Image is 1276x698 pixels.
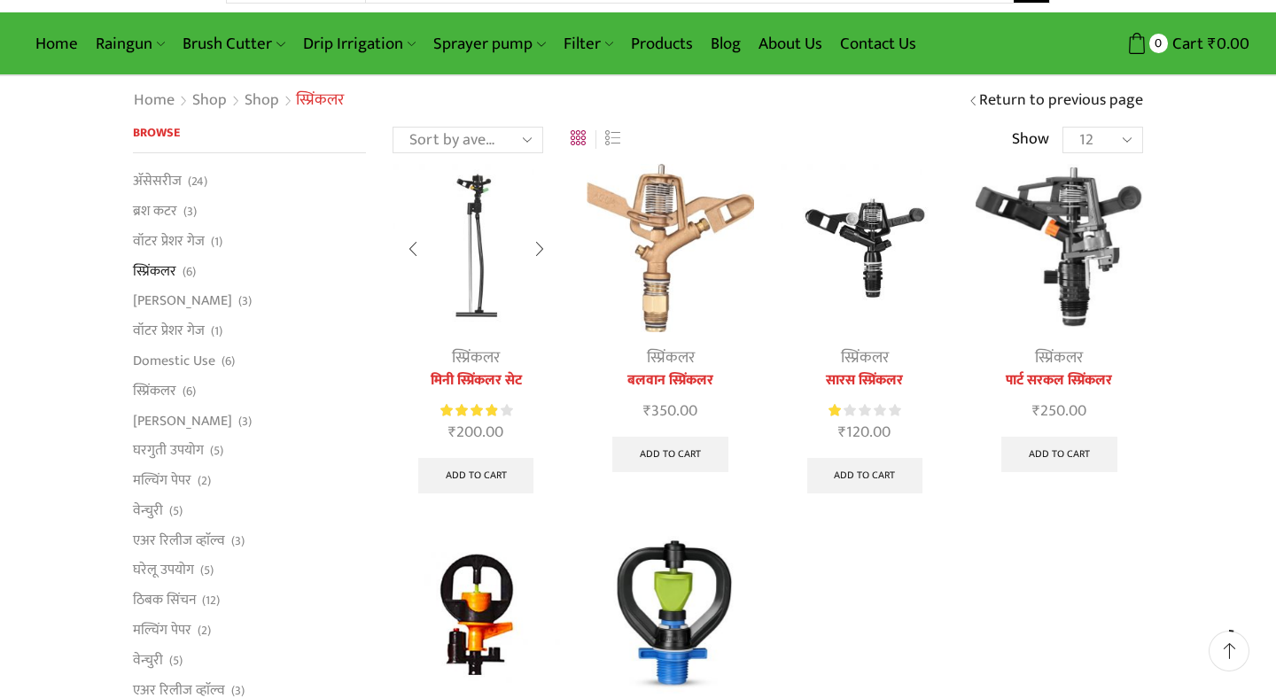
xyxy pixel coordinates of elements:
[829,401,900,420] div: Rated 1.00 out of 5
[440,401,512,420] div: Rated 4.00 out of 5
[211,322,222,340] span: (1)
[976,164,1143,331] img: part circle sprinkler
[829,401,843,420] span: Rated out of 5
[1032,398,1086,424] bdi: 250.00
[27,23,87,65] a: Home
[133,466,191,496] a: मल्चिंग पेपर
[133,495,163,525] a: वेन्चुरी
[1001,437,1117,472] a: Add to cart: “पार्ट सरकल स्प्रिंकलर”
[750,23,831,65] a: About Us
[133,122,180,143] span: Browse
[133,286,232,316] a: [PERSON_NAME]
[393,370,560,392] a: मिनी स्प्रिंकलर सेट
[296,91,344,111] h1: स्प्रिंकलर
[188,173,207,190] span: (24)
[1208,30,1217,58] span: ₹
[781,370,948,392] a: सारस स्प्रिंकलर
[424,23,554,65] a: Sprayer pump
[781,164,948,331] img: saras sprinkler
[418,458,534,493] a: Add to cart: “मिनी स्प्रिंकलर सेट”
[238,292,252,310] span: (3)
[133,171,182,196] a: अ‍ॅसेसरीज
[211,233,222,251] span: (1)
[831,23,925,65] a: Contact Us
[133,89,344,112] nav: Breadcrumb
[1035,345,1083,371] a: स्प्रिंकलर
[643,398,697,424] bdi: 350.00
[133,616,191,646] a: मल्चिंग पेपर
[979,89,1143,112] a: Return to previous page
[133,436,204,466] a: घरगुती उपयोग
[231,532,245,550] span: (3)
[587,370,754,392] a: बलवान स्प्रिंकलर
[622,23,702,65] a: Products
[198,622,211,640] span: (2)
[133,256,176,286] a: स्प्रिंकलर
[1012,128,1049,151] span: Show
[202,592,220,609] span: (12)
[841,345,889,371] a: स्प्रिंकलर
[1208,30,1249,58] bdi: 0.00
[133,645,163,675] a: वेन्चुरी
[183,383,196,400] span: (6)
[838,419,846,446] span: ₹
[1149,34,1168,52] span: 0
[1168,32,1203,56] span: Cart
[198,472,211,490] span: (2)
[222,353,235,370] span: (6)
[587,531,754,698] img: बटरफ्लाय माइक्रो स्प्रिंक्लर
[87,23,174,65] a: Raingun
[183,203,197,221] span: (3)
[448,419,503,446] bdi: 200.00
[238,413,252,430] span: (3)
[294,23,424,65] a: Drip Irrigation
[587,164,754,331] img: Metal Sprinkler
[133,197,177,227] a: ब्रश कटर
[440,401,498,420] span: Rated out of 5
[393,531,560,698] img: Orange-Sprinkler
[244,89,280,112] a: Shop
[133,406,232,436] a: [PERSON_NAME]
[555,23,622,65] a: Filter
[393,164,560,331] img: Impact Mini Sprinkler
[133,316,205,346] a: वॉटर प्रेशर गेज
[133,89,175,112] a: Home
[191,89,228,112] a: Shop
[1068,27,1249,60] a: 0 Cart ₹0.00
[612,437,728,472] a: Add to cart: “बलवान स्प्रिंकलर”
[174,23,293,65] a: Brush Cutter
[393,127,543,153] select: Shop order
[169,652,183,670] span: (5)
[1032,398,1040,424] span: ₹
[643,398,651,424] span: ₹
[133,376,176,406] a: स्प्रिंकलर
[452,345,500,371] a: स्प्रिंकलर
[200,562,214,579] span: (5)
[133,345,215,376] a: Domestic Use
[133,226,205,256] a: वॉटर प्रेशर गेज
[647,345,695,371] a: स्प्रिंकलर
[133,525,225,555] a: एअर रिलीज व्हाॅल्व
[448,419,456,446] span: ₹
[169,502,183,520] span: (5)
[838,419,891,446] bdi: 120.00
[133,586,196,616] a: ठिबक सिंचन
[702,23,750,65] a: Blog
[183,263,196,281] span: (6)
[133,555,194,586] a: घरेलू उपयोग
[807,458,923,493] a: Add to cart: “सारस स्प्रिंकलर”
[210,442,223,460] span: (5)
[976,370,1143,392] a: पार्ट सरकल स्प्रिंकलर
